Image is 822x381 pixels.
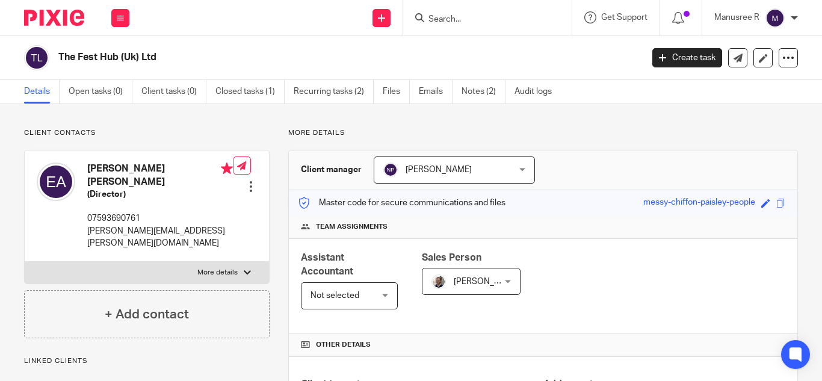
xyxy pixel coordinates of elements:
[141,80,206,104] a: Client tasks (0)
[105,305,189,324] h4: + Add contact
[406,166,472,174] span: [PERSON_NAME]
[422,253,481,262] span: Sales Person
[24,356,270,366] p: Linked clients
[427,14,536,25] input: Search
[601,13,647,22] span: Get Support
[24,10,84,26] img: Pixie
[714,11,759,23] p: Manusree R
[515,80,561,104] a: Audit logs
[462,80,505,104] a: Notes (2)
[215,80,285,104] a: Closed tasks (1)
[431,274,446,289] img: Matt%20Circle.png
[316,340,371,350] span: Other details
[383,80,410,104] a: Files
[197,268,238,277] p: More details
[221,163,233,175] i: Primary
[311,291,359,300] span: Not selected
[383,163,398,177] img: svg%3E
[69,80,132,104] a: Open tasks (0)
[419,80,453,104] a: Emails
[765,8,785,28] img: svg%3E
[37,163,75,201] img: svg%3E
[454,277,520,286] span: [PERSON_NAME]
[87,225,233,250] p: [PERSON_NAME][EMAIL_ADDRESS][PERSON_NAME][DOMAIN_NAME]
[294,80,374,104] a: Recurring tasks (2)
[301,164,362,176] h3: Client manager
[58,51,519,64] h2: The Fest Hub (Uk) Ltd
[24,128,270,138] p: Client contacts
[87,212,233,225] p: 07593690761
[87,188,233,200] h5: (Director)
[288,128,798,138] p: More details
[87,163,233,188] h4: [PERSON_NAME] [PERSON_NAME]
[24,80,60,104] a: Details
[316,222,388,232] span: Team assignments
[298,197,505,209] p: Master code for secure communications and files
[301,253,353,276] span: Assistant Accountant
[24,45,49,70] img: svg%3E
[643,196,755,210] div: messy-chiffon-paisley-people
[652,48,722,67] a: Create task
